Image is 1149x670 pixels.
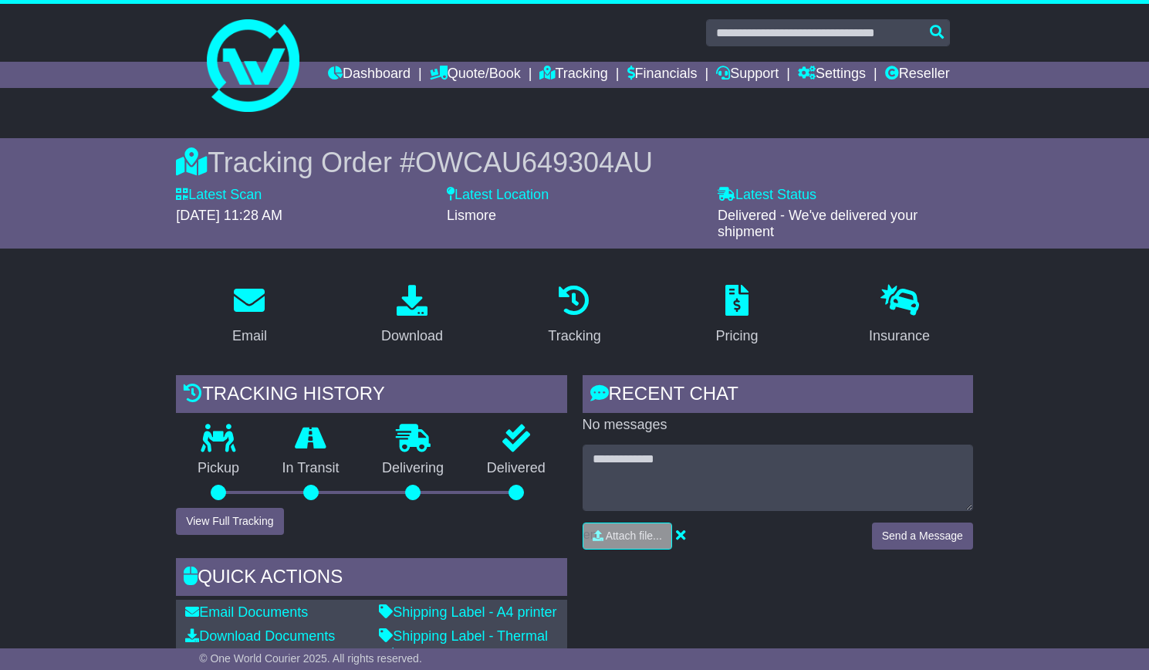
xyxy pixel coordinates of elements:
[379,628,548,661] a: Shipping Label - Thermal printer
[885,62,950,88] a: Reseller
[176,508,283,535] button: View Full Tracking
[627,62,698,88] a: Financials
[447,187,549,204] label: Latest Location
[538,279,610,352] a: Tracking
[583,375,973,417] div: RECENT CHAT
[176,146,973,179] div: Tracking Order #
[261,460,361,477] p: In Transit
[185,628,335,644] a: Download Documents
[447,208,496,223] span: Lismore
[176,375,566,417] div: Tracking history
[798,62,866,88] a: Settings
[360,460,465,477] p: Delivering
[176,460,261,477] p: Pickup
[379,604,556,620] a: Shipping Label - A4 printer
[583,417,973,434] p: No messages
[716,62,779,88] a: Support
[232,326,267,347] div: Email
[465,460,567,477] p: Delivered
[430,62,521,88] a: Quote/Book
[176,558,566,600] div: Quick Actions
[869,326,930,347] div: Insurance
[706,279,769,352] a: Pricing
[859,279,940,352] a: Insurance
[199,652,422,665] span: © One World Courier 2025. All rights reserved.
[176,187,262,204] label: Latest Scan
[716,326,759,347] div: Pricing
[381,326,443,347] div: Download
[222,279,277,352] a: Email
[872,523,973,550] button: Send a Message
[176,208,282,223] span: [DATE] 11:28 AM
[539,62,607,88] a: Tracking
[718,187,816,204] label: Latest Status
[548,326,600,347] div: Tracking
[371,279,453,352] a: Download
[185,604,308,620] a: Email Documents
[328,62,411,88] a: Dashboard
[718,208,918,240] span: Delivered - We've delivered your shipment
[415,147,653,178] span: OWCAU649304AU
